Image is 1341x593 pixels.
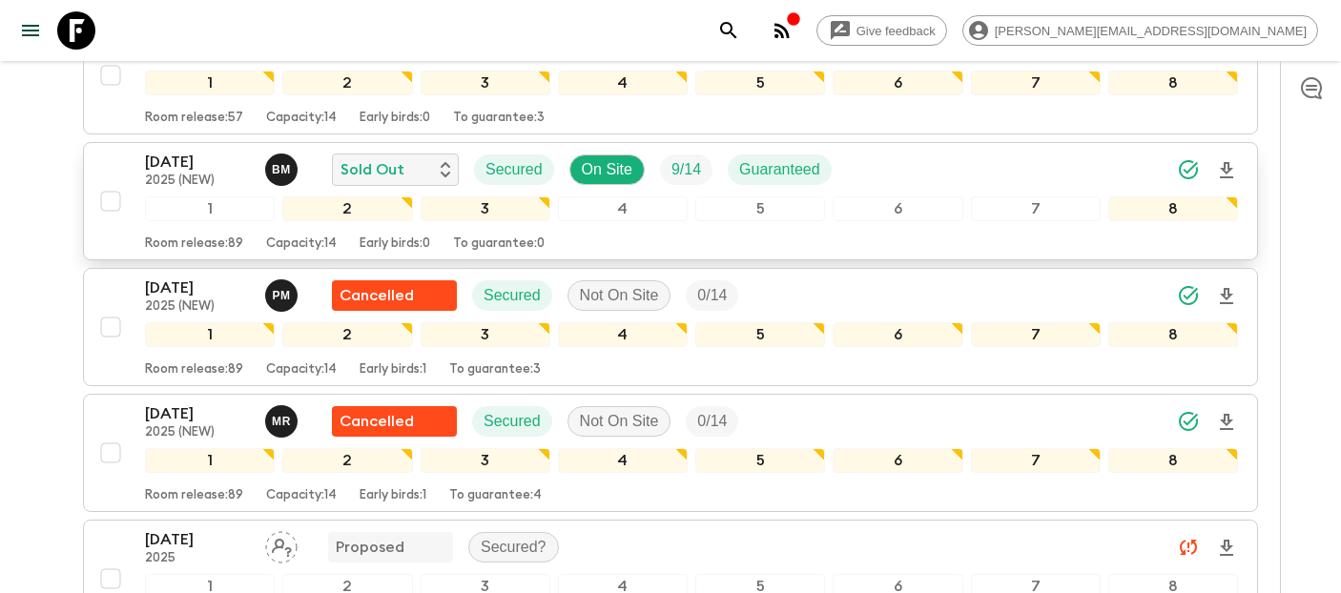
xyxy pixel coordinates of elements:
[449,362,541,378] p: To guarantee: 3
[145,551,250,566] p: 2025
[739,158,820,181] p: Guaranteed
[1177,158,1200,181] svg: Synced Successfully
[145,299,250,315] p: 2025 (NEW)
[1215,285,1238,308] svg: Download Onboarding
[421,448,550,473] div: 3
[265,153,301,186] button: BM
[282,196,412,221] div: 2
[481,536,547,559] p: Secured?
[695,448,825,473] div: 5
[332,280,457,311] div: Flash Pack cancellation
[265,285,301,300] span: Paula Medeiros
[340,158,404,181] p: Sold Out
[962,15,1318,46] div: [PERSON_NAME][EMAIL_ADDRESS][DOMAIN_NAME]
[421,322,550,347] div: 3
[11,11,50,50] button: menu
[485,158,543,181] p: Secured
[145,111,243,126] p: Room release: 57
[145,528,250,551] p: [DATE]
[833,196,962,221] div: 6
[484,410,541,433] p: Secured
[569,154,645,185] div: On Site
[558,196,688,221] div: 4
[266,111,337,126] p: Capacity: 14
[567,406,671,437] div: Not On Site
[145,196,275,221] div: 1
[266,362,337,378] p: Capacity: 14
[580,410,659,433] p: Not On Site
[145,151,250,174] p: [DATE]
[567,280,671,311] div: Not On Site
[360,111,430,126] p: Early birds: 0
[272,414,291,429] p: M R
[472,406,552,437] div: Secured
[265,159,301,174] span: Bruno Melo
[1177,284,1200,307] svg: Synced Successfully
[1108,322,1238,347] div: 8
[816,15,947,46] a: Give feedback
[145,276,250,299] p: [DATE]
[265,411,301,426] span: Mario Rangel
[833,448,962,473] div: 6
[83,394,1258,512] button: [DATE]2025 (NEW)Mario RangelFlash Pack cancellationSecuredNot On SiteTrip Fill12345678Room releas...
[971,71,1101,95] div: 7
[472,280,552,311] div: Secured
[145,448,275,473] div: 1
[846,24,946,38] span: Give feedback
[282,448,412,473] div: 2
[833,322,962,347] div: 6
[145,322,275,347] div: 1
[833,71,962,95] div: 6
[971,196,1101,221] div: 7
[265,279,301,312] button: PM
[1177,410,1200,433] svg: Synced Successfully
[272,288,290,303] p: P M
[971,448,1101,473] div: 7
[697,410,727,433] p: 0 / 14
[1215,537,1238,560] svg: Download Onboarding
[145,402,250,425] p: [DATE]
[449,488,542,503] p: To guarantee: 4
[1215,159,1238,182] svg: Download Onboarding
[272,162,291,177] p: B M
[468,532,559,562] div: Secured?
[145,488,243,503] p: Room release: 89
[83,16,1258,134] button: [DATE]2025 (NEW)Bruno MeloDepartedSecuredOn SiteTrip FillGuaranteed12345678Room release:57Capacit...
[266,488,337,503] p: Capacity: 14
[145,71,275,95] div: 1
[360,488,426,503] p: Early birds: 1
[83,268,1258,386] button: [DATE]2025 (NEW)Paula MedeirosFlash Pack cancellationSecuredNot On SiteTrip Fill12345678Room rele...
[1215,411,1238,434] svg: Download Onboarding
[695,322,825,347] div: 5
[984,24,1317,38] span: [PERSON_NAME][EMAIL_ADDRESS][DOMAIN_NAME]
[710,11,748,50] button: search adventures
[1177,536,1200,559] svg: Unable to sync - Check prices and secured
[265,405,301,438] button: MR
[580,284,659,307] p: Not On Site
[971,322,1101,347] div: 7
[558,71,688,95] div: 4
[686,280,738,311] div: Trip Fill
[1108,71,1238,95] div: 8
[474,154,554,185] div: Secured
[266,236,337,252] p: Capacity: 14
[1108,448,1238,473] div: 8
[340,284,414,307] p: Cancelled
[421,196,550,221] div: 3
[360,236,430,252] p: Early birds: 0
[83,142,1258,260] button: [DATE]2025 (NEW)Bruno MeloSold OutSecuredOn SiteTrip FillGuaranteed12345678Room release:89Capacit...
[671,158,701,181] p: 9 / 14
[145,425,250,440] p: 2025 (NEW)
[145,362,243,378] p: Room release: 89
[336,536,404,559] p: Proposed
[265,537,298,552] span: Assign pack leader
[686,406,738,437] div: Trip Fill
[360,362,426,378] p: Early birds: 1
[695,71,825,95] div: 5
[660,154,712,185] div: Trip Fill
[453,236,545,252] p: To guarantee: 0
[697,284,727,307] p: 0 / 14
[695,196,825,221] div: 5
[282,322,412,347] div: 2
[558,322,688,347] div: 4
